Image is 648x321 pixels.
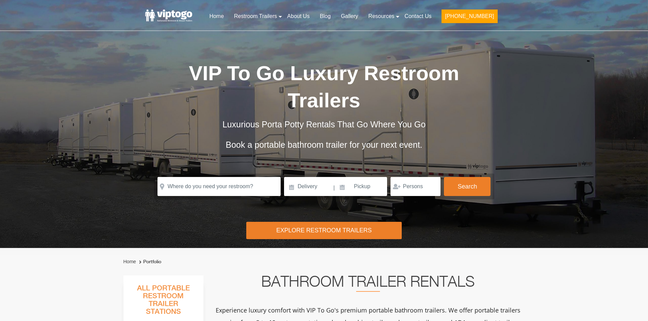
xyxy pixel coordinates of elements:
[282,9,315,24] a: About Us
[399,9,436,24] a: Contact Us
[123,259,136,264] a: Home
[315,9,336,24] a: Blog
[444,177,491,196] button: Search
[204,9,229,24] a: Home
[189,62,459,112] span: VIP To Go Luxury Restroom Trailers
[246,222,402,239] div: Explore Restroom Trailers
[213,275,524,292] h2: Bathroom Trailer Rentals
[226,140,422,149] span: Book a portable bathroom trailer for your next event.
[391,177,441,196] input: Persons
[336,9,363,24] a: Gallery
[137,258,161,266] li: Portfolio
[284,177,333,196] input: Delivery
[436,9,502,27] a: [PHONE_NUMBER]
[442,10,497,23] button: [PHONE_NUMBER]
[222,120,426,129] span: Luxurious Porta Potty Rentals That Go Where You Go
[333,177,335,199] span: |
[157,177,281,196] input: Where do you need your restroom?
[363,9,399,24] a: Resources
[229,9,282,24] a: Restroom Trailers
[336,177,387,196] input: Pickup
